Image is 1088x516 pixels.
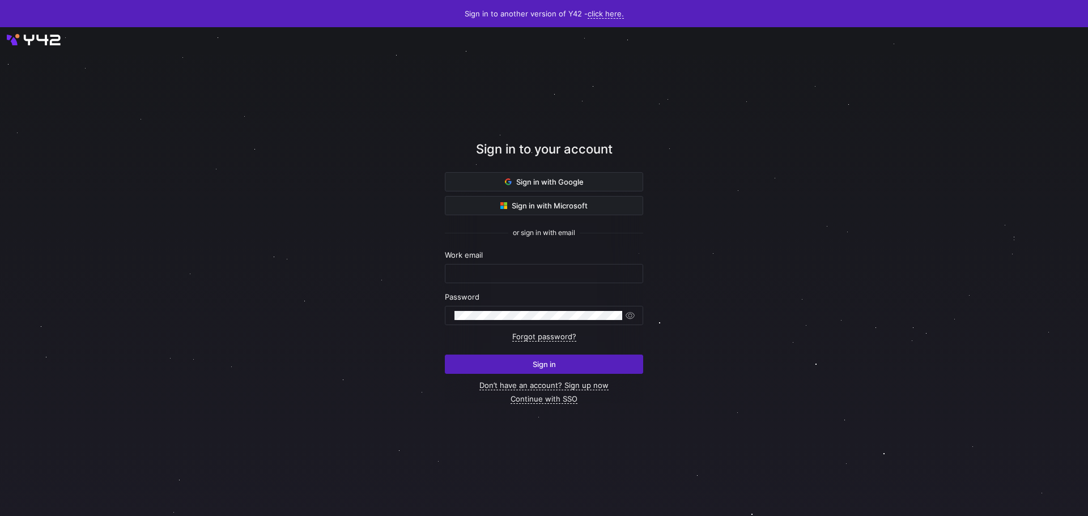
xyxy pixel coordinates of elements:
[445,196,643,215] button: Sign in with Microsoft
[505,177,584,186] span: Sign in with Google
[500,201,588,210] span: Sign in with Microsoft
[479,381,609,390] a: Don’t have an account? Sign up now
[511,394,577,404] a: Continue with SSO
[533,360,556,369] span: Sign in
[445,292,479,301] span: Password
[445,250,483,259] span: Work email
[445,140,643,172] div: Sign in to your account
[588,9,624,19] a: click here.
[512,332,576,342] a: Forgot password?
[513,229,575,237] span: or sign in with email
[445,355,643,374] button: Sign in
[445,172,643,191] button: Sign in with Google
